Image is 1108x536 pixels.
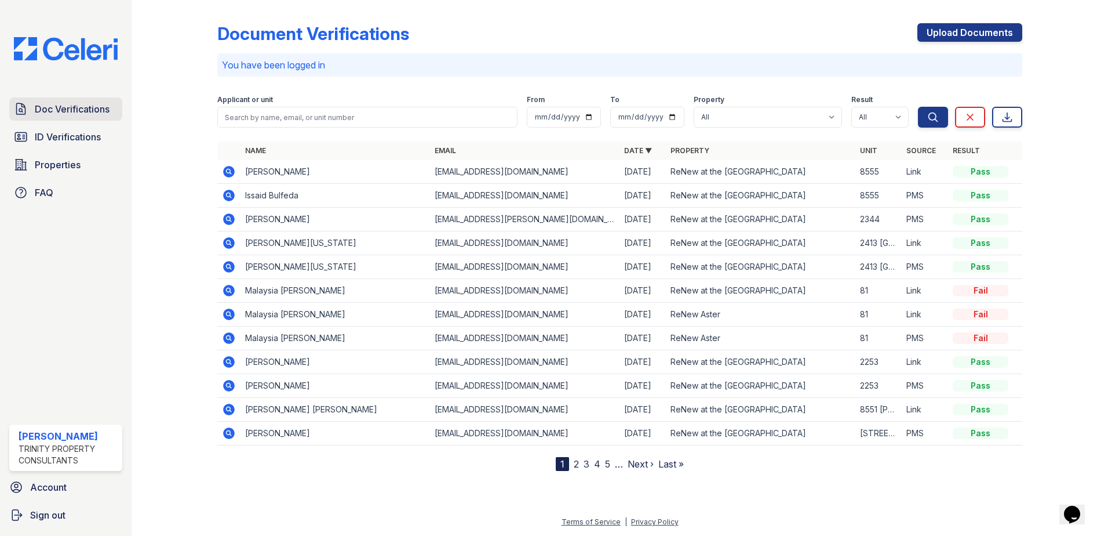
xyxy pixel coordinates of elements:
[666,350,855,374] td: ReNew at the [GEOGRAPHIC_DATA]
[902,398,948,422] td: Link
[430,231,619,255] td: [EMAIL_ADDRESS][DOMAIN_NAME]
[430,160,619,184] td: [EMAIL_ADDRESS][DOMAIN_NAME]
[35,158,81,172] span: Properties
[9,125,122,149] a: ID Verifications
[953,309,1008,320] div: Fail
[902,350,948,374] td: Link
[666,422,855,446] td: ReNew at the [GEOGRAPHIC_DATA]
[855,374,902,398] td: 2253
[240,303,430,327] td: Malaysia [PERSON_NAME]
[902,255,948,279] td: PMS
[240,279,430,303] td: Malaysia [PERSON_NAME]
[666,160,855,184] td: ReNew at the [GEOGRAPHIC_DATA]
[619,184,666,208] td: [DATE]
[217,107,517,128] input: Search by name, email, or unit number
[240,231,430,255] td: [PERSON_NAME][US_STATE]
[430,255,619,279] td: [EMAIL_ADDRESS][DOMAIN_NAME]
[217,95,273,104] label: Applicant or unit
[902,184,948,208] td: PMS
[666,255,855,279] td: ReNew at the [GEOGRAPHIC_DATA]
[902,231,948,255] td: Link
[619,279,666,303] td: [DATE]
[902,422,948,446] td: PMS
[574,458,579,470] a: 2
[855,231,902,255] td: 2413 [GEOGRAPHIC_DATA]
[240,208,430,231] td: [PERSON_NAME]
[855,327,902,350] td: 81
[430,350,619,374] td: [EMAIL_ADDRESS][DOMAIN_NAME]
[9,153,122,176] a: Properties
[619,422,666,446] td: [DATE]
[5,37,127,60] img: CE_Logo_Blue-a8612792a0a2168367f1c8372b55b34899dd931a85d93a1a3d3e32e68fde9ad4.png
[240,184,430,208] td: Issaid Bulfeda
[658,458,684,470] a: Last »
[30,480,67,494] span: Account
[5,504,127,527] a: Sign out
[953,332,1008,344] div: Fail
[245,146,266,155] a: Name
[902,160,948,184] td: Link
[430,398,619,422] td: [EMAIL_ADDRESS][DOMAIN_NAME]
[902,208,948,231] td: PMS
[953,380,1008,392] div: Pass
[610,95,619,104] label: To
[5,476,127,499] a: Account
[619,398,666,422] td: [DATE]
[666,303,855,327] td: ReNew Aster
[240,398,430,422] td: [PERSON_NAME] [PERSON_NAME]
[666,374,855,398] td: ReNew at the [GEOGRAPHIC_DATA]
[222,58,1018,72] p: You have been logged in
[953,404,1008,415] div: Pass
[584,458,589,470] a: 3
[527,95,545,104] label: From
[430,184,619,208] td: [EMAIL_ADDRESS][DOMAIN_NAME]
[562,517,621,526] a: Terms of Service
[666,184,855,208] td: ReNew at the [GEOGRAPHIC_DATA]
[217,23,409,44] div: Document Verifications
[666,279,855,303] td: ReNew at the [GEOGRAPHIC_DATA]
[953,237,1008,249] div: Pass
[953,213,1008,225] div: Pass
[666,208,855,231] td: ReNew at the [GEOGRAPHIC_DATA]
[240,422,430,446] td: [PERSON_NAME]
[619,231,666,255] td: [DATE]
[30,508,65,522] span: Sign out
[855,208,902,231] td: 2344
[953,261,1008,273] div: Pass
[917,23,1022,42] a: Upload Documents
[240,374,430,398] td: [PERSON_NAME]
[625,517,627,526] div: |
[619,160,666,184] td: [DATE]
[240,327,430,350] td: Malaysia [PERSON_NAME]
[631,517,679,526] a: Privacy Policy
[619,374,666,398] td: [DATE]
[855,398,902,422] td: 8551 [PERSON_NAME]
[666,398,855,422] td: ReNew at the [GEOGRAPHIC_DATA]
[694,95,724,104] label: Property
[9,97,122,121] a: Doc Verifications
[605,458,610,470] a: 5
[906,146,936,155] a: Source
[953,166,1008,178] div: Pass
[860,146,877,155] a: Unit
[35,102,110,116] span: Doc Verifications
[619,255,666,279] td: [DATE]
[556,457,569,471] div: 1
[240,160,430,184] td: [PERSON_NAME]
[855,303,902,327] td: 81
[628,458,654,470] a: Next ›
[855,422,902,446] td: [STREET_ADDRESS]
[430,279,619,303] td: [EMAIL_ADDRESS][DOMAIN_NAME]
[435,146,456,155] a: Email
[953,356,1008,368] div: Pass
[902,327,948,350] td: PMS
[240,255,430,279] td: [PERSON_NAME][US_STATE]
[624,146,652,155] a: Date ▼
[666,231,855,255] td: ReNew at the [GEOGRAPHIC_DATA]
[35,130,101,144] span: ID Verifications
[430,422,619,446] td: [EMAIL_ADDRESS][DOMAIN_NAME]
[902,374,948,398] td: PMS
[430,303,619,327] td: [EMAIL_ADDRESS][DOMAIN_NAME]
[953,146,980,155] a: Result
